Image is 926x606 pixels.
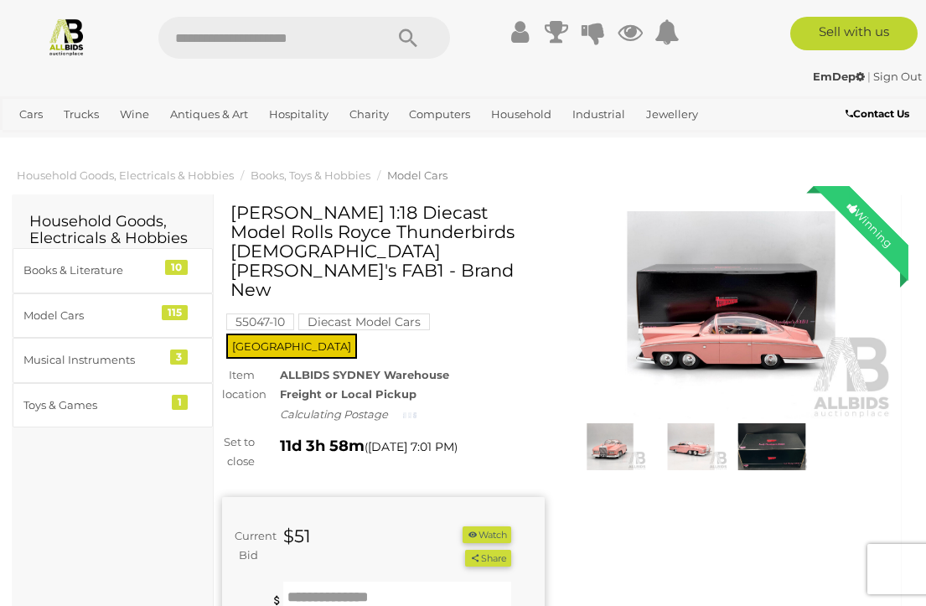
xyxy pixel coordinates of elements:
a: Wine [113,101,156,128]
button: Search [366,17,450,59]
img: AMIE 1:18 Diecast Model Rolls Royce Thunderbirds Lady Penelope's FAB1 - Brand New [736,423,808,470]
b: Contact Us [846,107,909,120]
a: Hospitality [262,101,335,128]
div: 3 [170,350,188,365]
a: Jewellery [639,101,705,128]
a: Model Cars [387,168,447,182]
a: Household [484,101,558,128]
a: Sell with us [790,17,918,50]
strong: 11d 3h 58m [280,437,365,455]
a: Musical Instruments 3 [13,338,213,382]
span: ( ) [365,440,458,453]
span: | [867,70,871,83]
div: Winning [831,186,908,263]
a: Office [13,128,58,156]
li: Watch this item [463,526,511,544]
img: small-loading.gif [403,411,416,420]
a: [GEOGRAPHIC_DATA] [121,128,253,156]
a: Charity [343,101,396,128]
mark: Diecast Model Cars [298,313,430,330]
button: Watch [463,526,511,544]
strong: EmDep [813,70,865,83]
a: Books & Literature 10 [13,248,213,293]
a: Contact Us [846,105,913,123]
div: Item location [210,365,267,405]
h1: [PERSON_NAME] 1:18 Diecast Model Rolls Royce Thunderbirds [DEMOGRAPHIC_DATA] [PERSON_NAME]'s FAB1... [230,203,541,299]
div: Toys & Games [23,396,162,415]
a: Books, Toys & Hobbies [251,168,370,182]
mark: 55047-10 [226,313,294,330]
span: [DATE] 7:01 PM [368,439,454,454]
a: 55047-10 [226,315,294,329]
div: Model Cars [23,306,162,325]
a: Trucks [57,101,106,128]
div: Books & Literature [23,261,162,280]
div: 115 [162,305,188,320]
img: AMIE 1:18 Diecast Model Rolls Royce Thunderbirds Lady Penelope's FAB1 - Brand New [574,423,646,470]
a: Model Cars 115 [13,293,213,338]
a: Toys & Games 1 [13,383,213,427]
img: AMIE 1:18 Diecast Model Rolls Royce Thunderbirds Lady Penelope's FAB1 - Brand New [570,211,892,419]
a: Industrial [566,101,632,128]
a: Sports [65,128,113,156]
div: Set to close [210,432,267,472]
img: Allbids.com.au [47,17,86,56]
div: Current Bid [222,526,271,566]
a: Cars [13,101,49,128]
strong: Freight or Local Pickup [280,387,416,401]
div: 10 [165,260,188,275]
strong: $51 [283,526,311,546]
i: Calculating Postage [280,407,388,421]
a: EmDep [813,70,867,83]
span: [GEOGRAPHIC_DATA] [226,334,357,359]
strong: ALLBIDS SYDNEY Warehouse [280,368,449,381]
div: Musical Instruments [23,350,162,370]
button: Share [465,550,511,567]
img: AMIE 1:18 Diecast Model Rolls Royce Thunderbirds Lady Penelope's FAB1 - Brand New [654,423,727,470]
a: Sign Out [873,70,922,83]
a: Household Goods, Electricals & Hobbies [17,168,234,182]
h2: Household Goods, Electricals & Hobbies [29,214,196,247]
a: Computers [402,101,477,128]
a: Antiques & Art [163,101,255,128]
div: 1 [172,395,188,410]
a: Diecast Model Cars [298,315,430,329]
